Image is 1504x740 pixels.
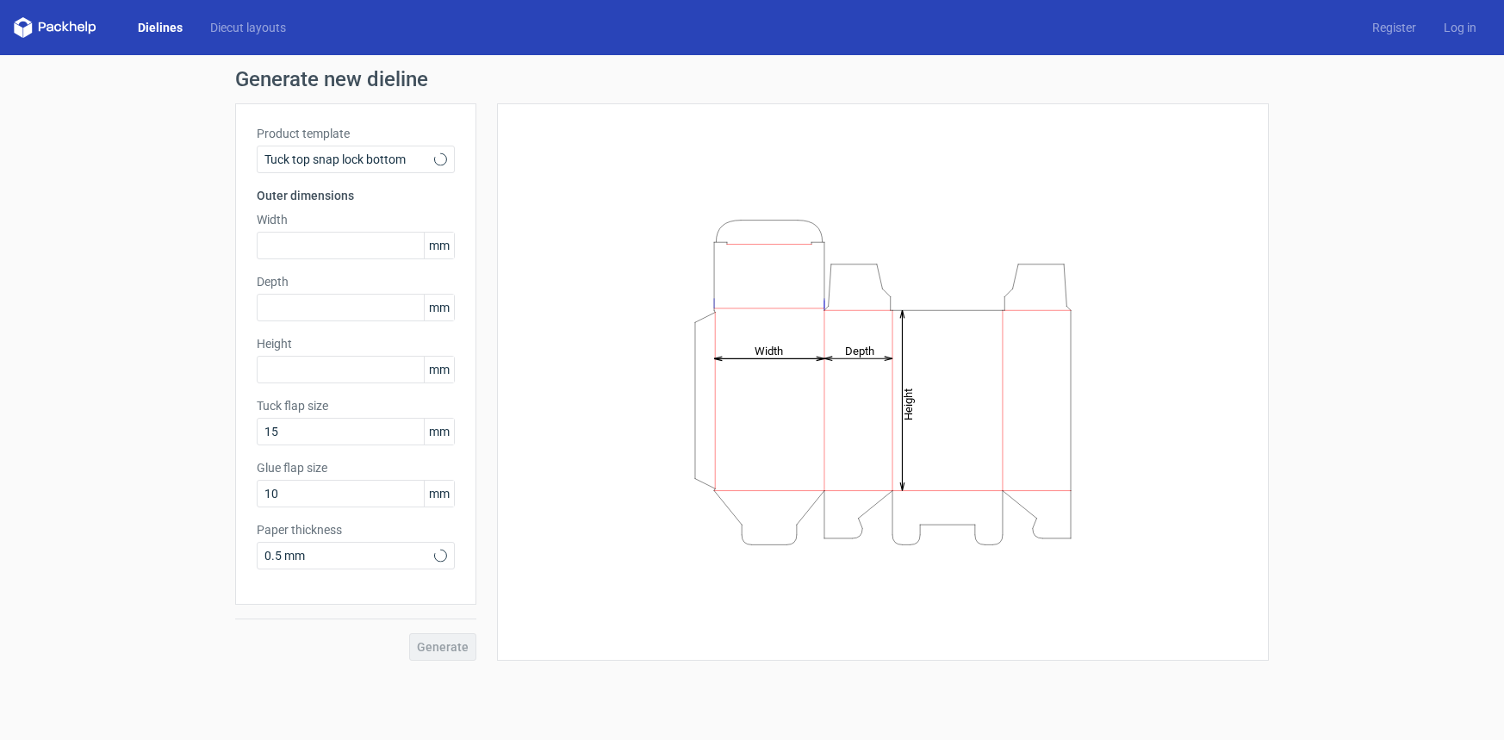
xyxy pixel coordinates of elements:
span: mm [424,295,454,320]
label: Paper thickness [257,521,455,538]
span: mm [424,357,454,382]
tspan: Height [902,388,915,420]
span: mm [424,481,454,507]
a: Dielines [124,19,196,36]
label: Glue flap size [257,459,455,476]
a: Log in [1430,19,1490,36]
label: Height [257,335,455,352]
a: Diecut layouts [196,19,300,36]
span: Tuck top snap lock bottom [264,151,434,168]
h3: Outer dimensions [257,187,455,204]
tspan: Width [755,344,783,357]
label: Product template [257,125,455,142]
a: Register [1358,19,1430,36]
span: mm [424,233,454,258]
span: mm [424,419,454,445]
h1: Generate new dieline [235,69,1269,90]
label: Depth [257,273,455,290]
tspan: Depth [845,344,874,357]
span: 0.5 mm [264,547,434,564]
label: Tuck flap size [257,397,455,414]
label: Width [257,211,455,228]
